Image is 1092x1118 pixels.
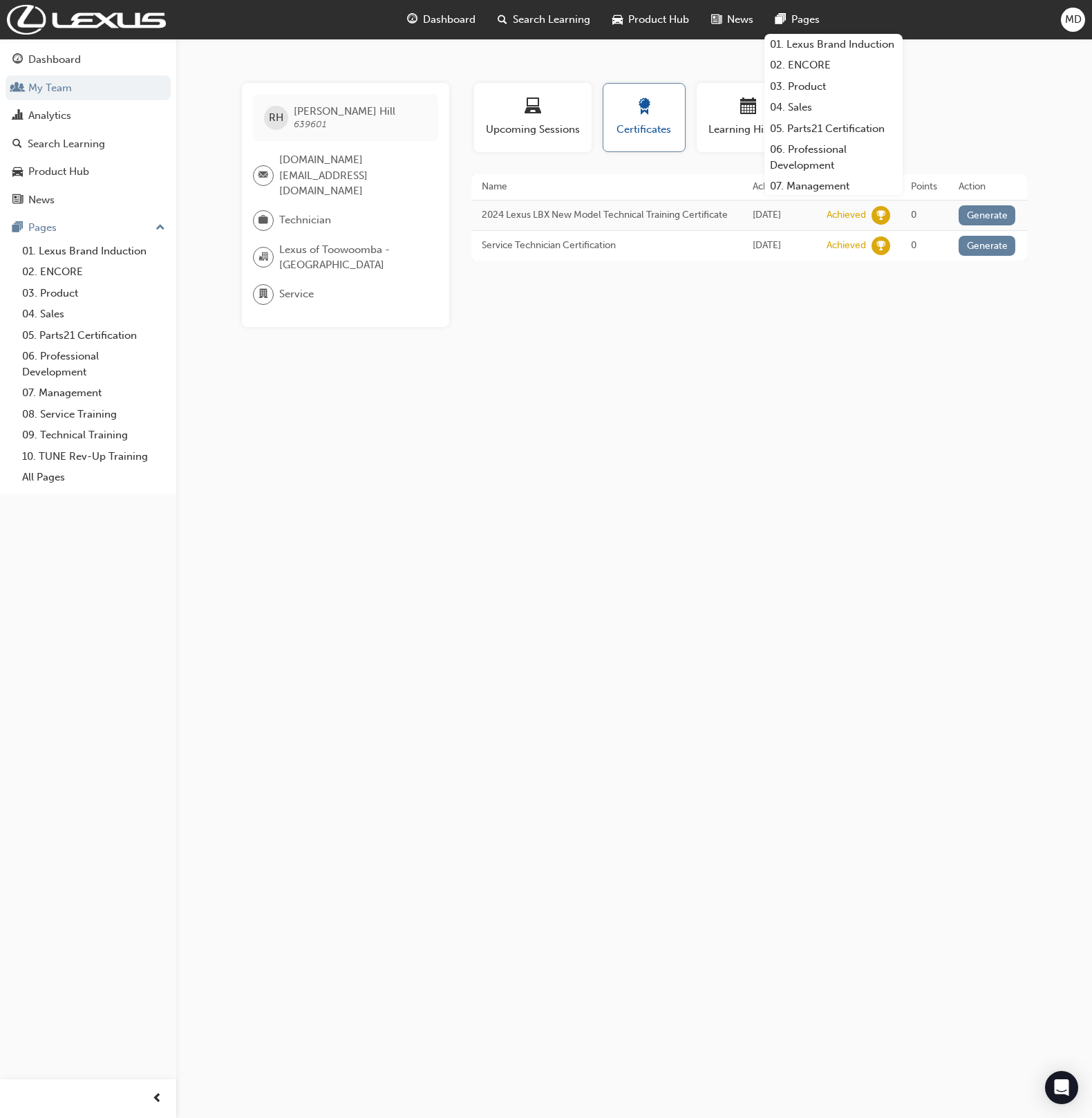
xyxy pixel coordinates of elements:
span: organisation-icon [258,248,268,266]
a: car-iconProduct Hub [601,6,700,34]
span: Learning History [707,122,790,138]
span: Certificates [614,122,675,138]
a: 06. Professional Development [17,346,171,382]
button: Certificates [603,83,686,152]
span: Search Learning [513,12,590,28]
button: DashboardMy TeamAnalyticsSearch LearningProduct HubNews [6,44,171,215]
span: car-icon [612,11,623,28]
a: 07. Management [764,176,903,197]
a: 06. Professional Development [764,139,903,176]
a: 08. Service Training [17,404,171,425]
div: News [28,192,55,208]
a: Product Hub [6,159,171,185]
td: Service Technician Certification [471,230,742,261]
a: Dashboard [6,47,171,73]
a: 02. ENCORE [17,261,171,283]
button: Generate [959,236,1015,256]
a: 02. ENCORE [764,55,903,76]
span: guage-icon [12,54,23,66]
span: 0 [911,209,916,221]
div: Open Intercom Messenger [1045,1071,1078,1104]
a: guage-iconDashboard [396,6,487,34]
span: email-icon [258,167,268,185]
div: Pages [28,220,57,236]
button: Pages [6,215,171,241]
span: Product Hub [628,12,689,28]
span: news-icon [711,11,722,28]
a: 05. Parts21 Certification [764,118,903,140]
span: RH [269,110,283,126]
th: Name [471,174,742,200]
span: search-icon [498,11,507,28]
span: car-icon [12,166,23,178]
a: My Team [6,75,171,101]
span: department-icon [258,286,268,304]
a: Analytics [6,103,171,129]
span: Upcoming Sessions [484,122,581,138]
span: Dashboard [423,12,476,28]
a: search-iconSearch Learning [487,6,601,34]
a: 01. Lexus Brand Induction [17,241,171,262]
a: news-iconNews [700,6,764,34]
div: Search Learning [28,136,105,152]
span: 0 [911,239,916,251]
span: prev-icon [152,1090,162,1108]
div: Achieved [827,239,866,252]
span: [DOMAIN_NAME][EMAIL_ADDRESS][DOMAIN_NAME] [279,152,427,199]
span: chart-icon [12,110,23,122]
span: 639601 [294,118,326,130]
span: Technician [279,212,331,228]
span: up-icon [156,219,165,237]
div: Product Hub [28,164,89,180]
button: Upcoming Sessions [474,83,592,152]
div: Dashboard [28,52,81,68]
span: News [727,12,753,28]
span: award-icon [636,98,652,117]
button: MD [1061,8,1085,32]
span: news-icon [12,194,23,207]
span: learningRecordVerb_ACHIEVE-icon [872,206,890,225]
span: briefcase-icon [258,212,268,230]
span: MD [1065,12,1082,28]
img: Trak [7,5,166,35]
span: calendar-icon [740,98,757,117]
span: Thu Aug 07 2025 16:16:43 GMT+1000 (Australian Eastern Standard Time) [753,209,781,221]
span: search-icon [12,138,22,151]
span: people-icon [12,82,23,95]
span: laptop-icon [525,98,541,117]
a: 07. Management [17,382,171,404]
span: Lexus of Toowoomba - [GEOGRAPHIC_DATA] [279,242,427,273]
span: learningRecordVerb_ACHIEVE-icon [872,236,890,255]
div: Achieved [827,209,866,222]
a: 09. Technical Training [17,425,171,446]
button: Learning History [697,83,800,152]
button: Generate [959,205,1015,225]
span: guage-icon [407,11,417,28]
a: 03. Product [764,76,903,97]
span: [PERSON_NAME] Hill [294,105,395,118]
a: Search Learning [6,131,171,157]
th: Points [901,174,948,200]
a: 05. Parts21 Certification [17,325,171,346]
a: pages-iconPages [764,6,831,34]
a: 01. Lexus Brand Induction [764,34,903,55]
a: 10. TUNE Rev-Up Training [17,446,171,467]
th: Achieved on [742,174,817,200]
a: 04. Sales [17,304,171,325]
a: News [6,187,171,213]
a: 04. Sales [764,97,903,118]
div: Analytics [28,108,71,124]
span: Service [279,286,314,302]
a: 03. Product [17,283,171,304]
th: Action [948,174,1026,200]
span: pages-icon [775,11,786,28]
span: Pages [791,12,820,28]
td: 2024 Lexus LBX New Model Technical Training Certificate [471,200,742,230]
span: pages-icon [12,222,23,234]
span: Thu Jun 23 2022 00:00:00 GMT+1000 (Australian Eastern Standard Time) [753,239,781,251]
a: All Pages [17,467,171,488]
